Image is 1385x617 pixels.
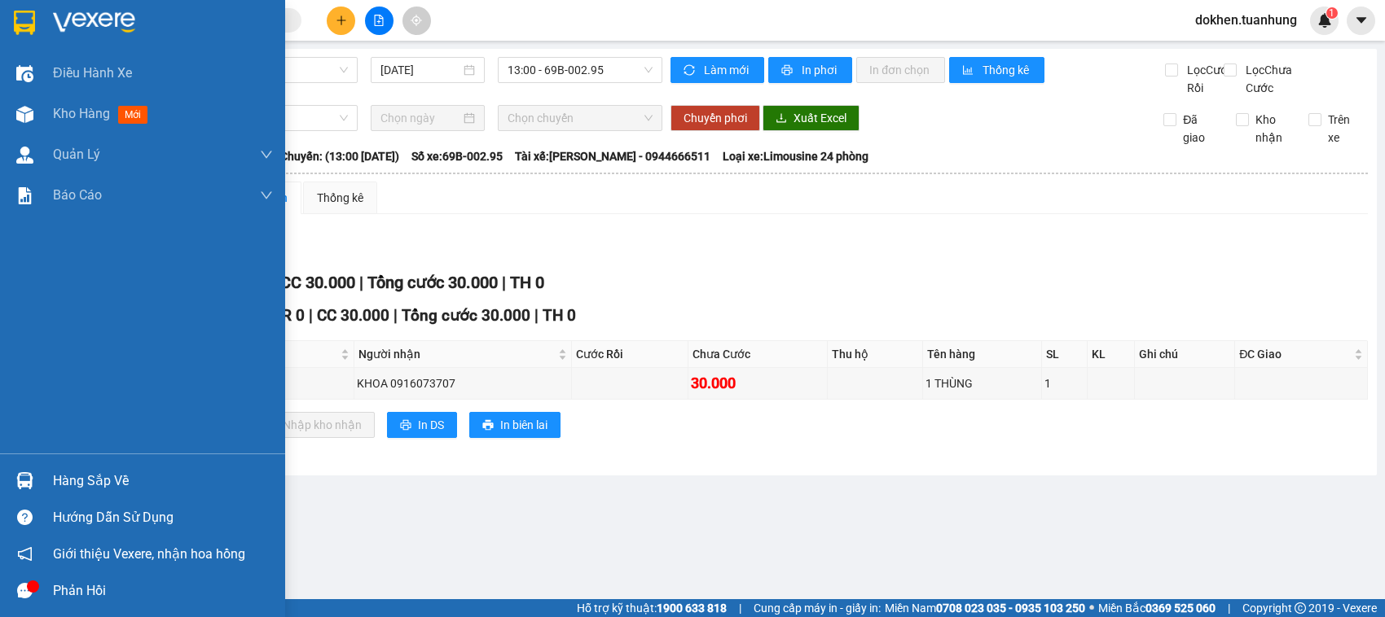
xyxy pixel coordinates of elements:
span: Lọc Chưa Cước [1239,61,1311,97]
span: dokhen.tuanhung [1182,10,1310,30]
span: | [394,306,398,325]
span: Kho nhận [1249,111,1296,147]
span: | [534,306,539,325]
span: Tổng cước 30.000 [402,306,530,325]
button: printerIn phơi [768,57,852,83]
span: Miền Bắc [1098,599,1216,617]
span: down [260,189,273,202]
span: TH 0 [543,306,576,325]
span: In phơi [802,61,839,79]
span: question-circle [17,510,33,525]
span: Làm mới [704,61,751,79]
span: | [1228,599,1230,617]
div: 1 [1044,374,1084,392]
span: Thống kê [983,61,1031,79]
span: | [359,273,363,292]
span: In DS [418,416,444,434]
button: plus [327,7,355,35]
span: printer [781,64,795,77]
span: Tổng cước 30.000 [367,273,498,292]
th: Cước Rồi [572,341,689,368]
span: 13:00 - 69B-002.95 [508,58,653,82]
span: TH 0 [510,273,544,292]
span: In biên lai [500,416,547,434]
span: Trên xe [1321,111,1369,147]
span: printer [482,419,494,432]
span: copyright [1295,602,1306,614]
span: Miền Nam [885,599,1085,617]
span: Loại xe: Limousine 24 phòng [723,147,868,165]
button: aim [402,7,431,35]
button: bar-chartThống kê [949,57,1044,83]
th: Thu hộ [828,341,923,368]
span: Cung cấp máy in - giấy in: [754,599,881,617]
span: Hỗ trợ kỹ thuật: [577,599,727,617]
img: solution-icon [16,187,33,204]
span: printer [400,419,411,432]
span: CR 0 [272,306,305,325]
div: 1 THÙNG [926,374,1039,392]
th: Ghi chú [1135,341,1235,368]
button: printerIn biên lai [469,412,561,438]
span: CC 30.000 [317,306,389,325]
img: warehouse-icon [16,65,33,82]
span: plus [336,15,347,26]
span: Người nhận [358,345,555,363]
div: 30.000 [691,372,824,395]
strong: 1900 633 818 [657,602,727,615]
button: Chuyển phơi [671,105,760,131]
span: 1 [1329,7,1334,19]
span: down [260,148,273,161]
sup: 1 [1326,7,1338,19]
span: Lọc Cước Rồi [1181,61,1236,97]
span: Số xe: 69B-002.95 [411,147,503,165]
span: mới [118,106,147,124]
input: Chọn ngày [380,109,460,127]
span: Giới thiệu Vexere, nhận hoa hồng [53,544,245,564]
button: downloadXuất Excel [763,105,860,131]
img: warehouse-icon [16,472,33,489]
button: file-add [365,7,394,35]
span: ⚪️ [1089,605,1094,611]
img: warehouse-icon [16,106,33,123]
span: file-add [373,15,385,26]
div: Phản hồi [53,579,273,603]
span: aim [411,15,422,26]
th: Chưa Cước [688,341,828,368]
span: Chuyến: (13:00 [DATE]) [280,147,399,165]
button: syncLàm mới [671,57,764,83]
span: | [502,273,506,292]
div: Thống kê [317,189,363,207]
span: download [776,112,787,125]
span: Quản Lý [53,144,100,164]
span: Điều hành xe [53,63,132,83]
span: | [739,599,741,617]
span: Đã giao [1176,111,1224,147]
div: KHOA 0916073707 [357,374,569,392]
th: KL [1088,341,1135,368]
span: Tài xế: [PERSON_NAME] - 0944666511 [515,147,710,165]
span: Kho hàng [53,106,110,121]
strong: 0708 023 035 - 0935 103 250 [936,602,1085,615]
span: Xuất Excel [794,109,846,127]
div: Hướng dẫn sử dụng [53,505,273,530]
img: logo-vxr [14,11,35,35]
span: ĐC Giao [1239,345,1351,363]
th: Tên hàng [923,341,1042,368]
span: | [309,306,313,325]
img: warehouse-icon [16,147,33,164]
span: caret-down [1354,13,1369,28]
span: CC 30.000 [280,273,355,292]
span: sync [684,64,697,77]
span: notification [17,546,33,562]
span: message [17,583,33,598]
span: bar-chart [962,64,976,77]
span: Báo cáo [53,185,102,205]
button: downloadNhập kho nhận [252,412,375,438]
span: Chọn chuyến [508,106,653,130]
button: caret-down [1347,7,1375,35]
strong: 0369 525 060 [1145,602,1216,615]
img: icon-new-feature [1317,13,1332,28]
input: 15/09/2025 [380,61,460,79]
th: SL [1042,341,1088,368]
